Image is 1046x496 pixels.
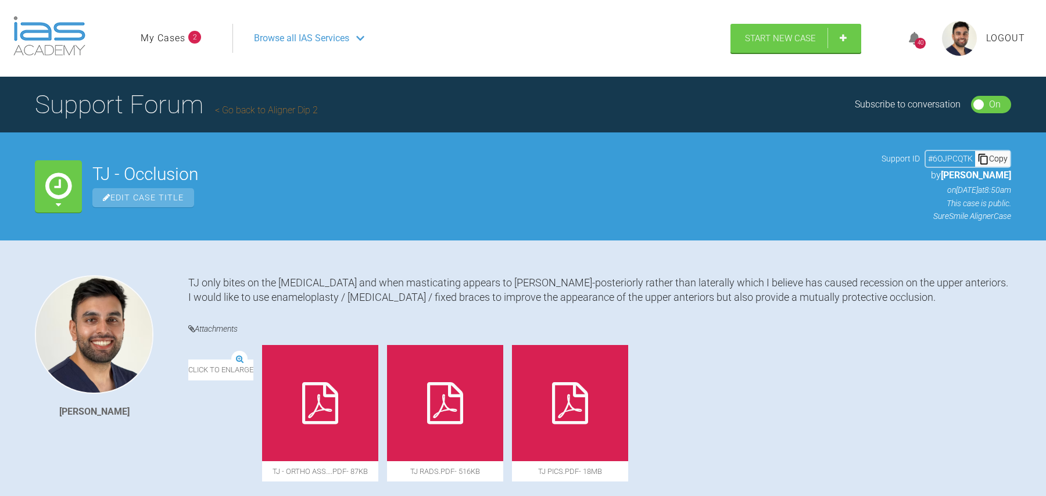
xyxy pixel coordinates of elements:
img: profile.png [942,21,977,56]
p: This case is public. [882,197,1011,210]
img: Davinderjit Singh [35,275,153,394]
a: Logout [986,31,1025,46]
p: by [882,168,1011,183]
span: Support ID [882,152,920,165]
span: Browse all IAS Services [254,31,349,46]
span: Click to enlarge [188,360,253,380]
div: 40 [915,38,926,49]
h1: Support Forum [35,84,318,125]
span: TJ Rads.pdf - 516KB [387,461,503,481]
a: My Cases [141,31,185,46]
a: Start New Case [730,24,861,53]
div: Subscribe to conversation [855,97,961,112]
span: TJ - Ortho Ass….pdf - 87KB [262,461,378,481]
h4: Attachments [188,322,1011,336]
span: [PERSON_NAME] [941,170,1011,181]
div: [PERSON_NAME] [59,404,130,419]
span: Edit Case Title [92,188,194,207]
h2: TJ - Occlusion [92,166,871,183]
p: SureSmile Aligner Case [882,210,1011,222]
span: 2 [188,31,201,44]
div: TJ only bites on the [MEDICAL_DATA] and when masticating appears to [PERSON_NAME]-posteriorly rat... [188,275,1011,304]
div: On [989,97,1001,112]
p: on [DATE] at 8:50am [882,184,1011,196]
span: TJ Pics.pdf - 18MB [512,461,628,481]
img: TJ OPG.jpg [188,345,248,360]
span: Start New Case [745,33,816,44]
img: logo-light.3e3ef733.png [13,16,85,56]
a: Go back to Aligner Dip 2 [215,105,318,116]
div: # 6OJPCQTK [926,152,975,165]
div: Copy [975,151,1010,166]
